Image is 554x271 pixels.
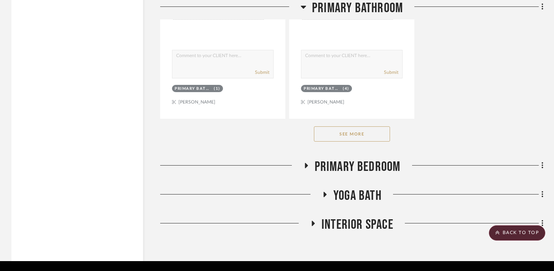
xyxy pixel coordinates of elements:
[214,86,220,92] div: (1)
[489,225,545,241] scroll-to-top-button: BACK TO TOP
[314,126,390,142] button: See More
[384,69,398,76] button: Submit
[175,86,212,92] div: Primary Bathroom
[322,217,393,233] span: Interior Space
[315,159,401,175] span: Primary Bedroom
[255,69,269,76] button: Submit
[304,86,341,92] div: Primary Bathroom
[333,188,382,204] span: Yoga Bath
[343,86,349,92] div: (4)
